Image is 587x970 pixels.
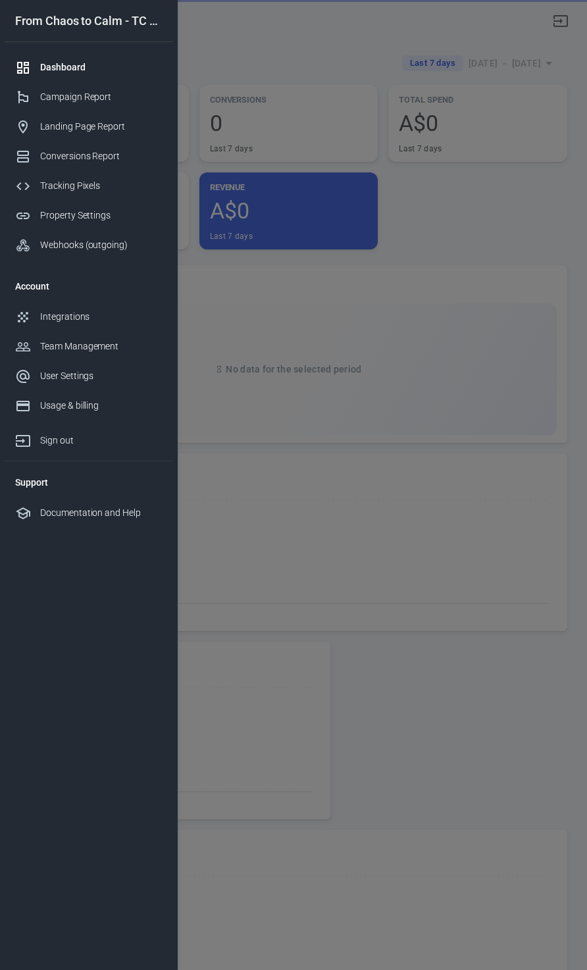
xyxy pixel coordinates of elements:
a: Usage & billing [5,391,173,421]
a: User Settings [5,361,173,391]
div: From Chaos to Calm - TC Checkout [DATE] [5,15,173,27]
a: Property Settings [5,201,173,230]
a: Tracking Pixels [5,171,173,201]
a: Landing Page Report [5,112,173,141]
div: User Settings [40,369,163,383]
a: Integrations [5,302,173,332]
a: Sign out [5,421,173,455]
div: Team Management [40,340,163,353]
div: Campaign Report [40,90,163,104]
a: Webhooks (outgoing) [5,230,173,260]
div: Integrations [40,310,163,324]
div: Conversions Report [40,149,163,163]
div: Property Settings [40,209,163,222]
li: Account [5,270,173,302]
div: Sign out [40,434,163,447]
a: Conversions Report [5,141,173,171]
a: Campaign Report [5,82,173,112]
div: Dashboard [40,61,163,74]
div: Tracking Pixels [40,179,163,193]
a: Dashboard [5,53,173,82]
div: Webhooks (outgoing) [40,238,163,252]
li: Support [5,467,173,498]
div: Documentation and Help [40,506,163,520]
a: Team Management [5,332,173,361]
div: Landing Page Report [40,120,163,134]
div: Usage & billing [40,399,163,413]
